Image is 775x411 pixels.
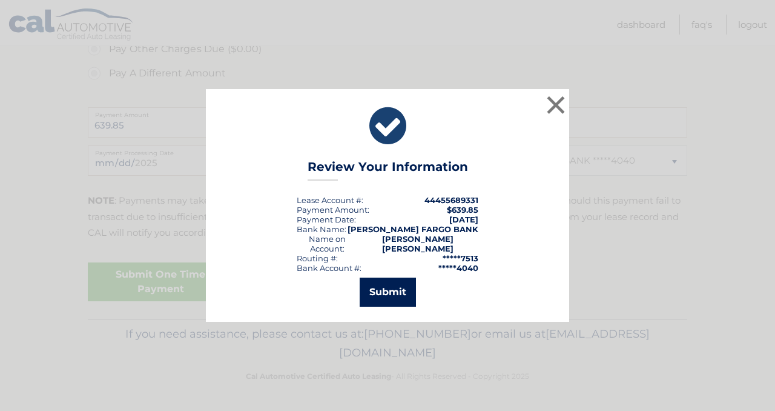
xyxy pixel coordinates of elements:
div: : [297,215,356,224]
div: Payment Amount: [297,205,369,215]
div: Bank Account #: [297,263,361,273]
div: Routing #: [297,253,338,263]
strong: [PERSON_NAME] FARGO BANK [348,224,478,234]
strong: [PERSON_NAME] [PERSON_NAME] [382,234,453,253]
div: Name on Account: [297,234,358,253]
button: × [544,93,568,117]
span: Payment Date [297,215,354,224]
div: Lease Account #: [297,195,363,205]
strong: 44455689331 [424,195,478,205]
div: Bank Name: [297,224,346,234]
h3: Review Your Information [308,159,468,181]
button: Submit [360,278,416,307]
span: [DATE] [449,215,478,224]
span: $639.85 [447,205,478,215]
